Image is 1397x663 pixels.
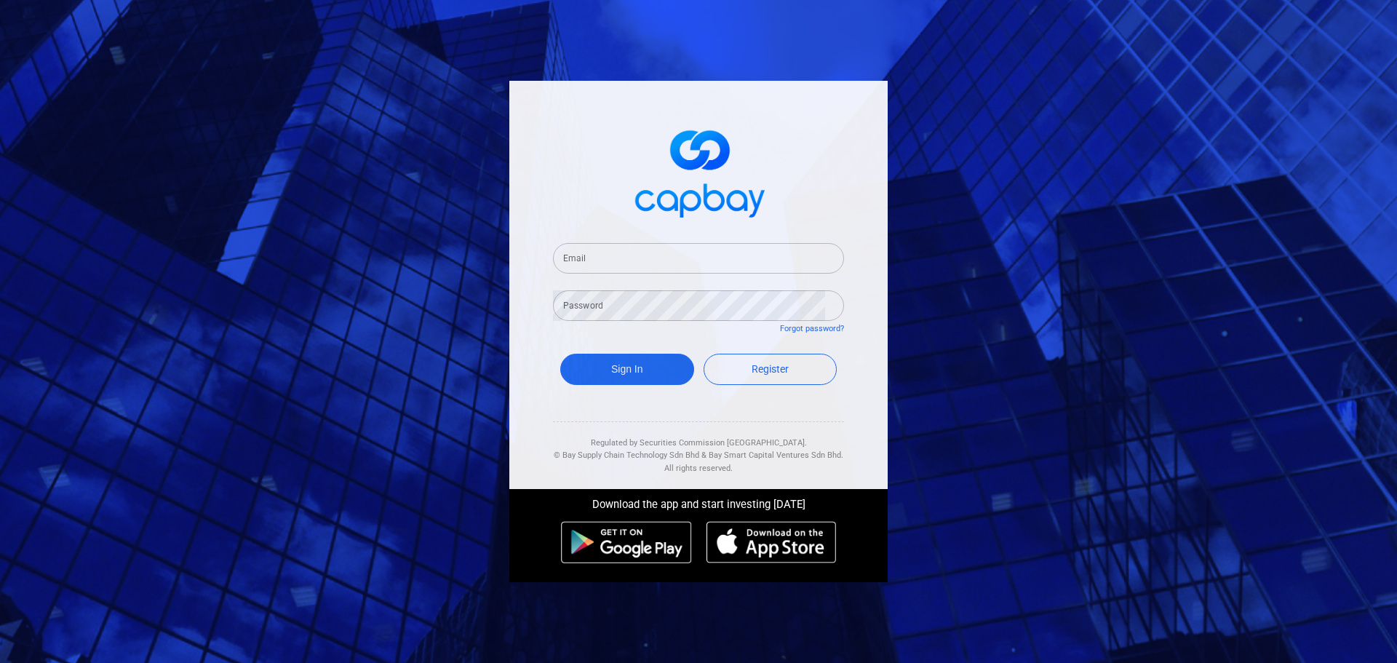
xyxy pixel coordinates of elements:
img: ios [707,521,836,563]
span: Bay Smart Capital Ventures Sdn Bhd. [709,450,843,460]
span: Register [752,363,789,375]
img: android [561,521,692,563]
span: © Bay Supply Chain Technology Sdn Bhd [554,450,699,460]
img: logo [626,117,771,226]
div: Regulated by Securities Commission [GEOGRAPHIC_DATA]. & All rights reserved. [553,422,844,475]
a: Register [704,354,837,385]
a: Forgot password? [780,324,844,333]
button: Sign In [560,354,694,385]
div: Download the app and start investing [DATE] [498,489,899,514]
